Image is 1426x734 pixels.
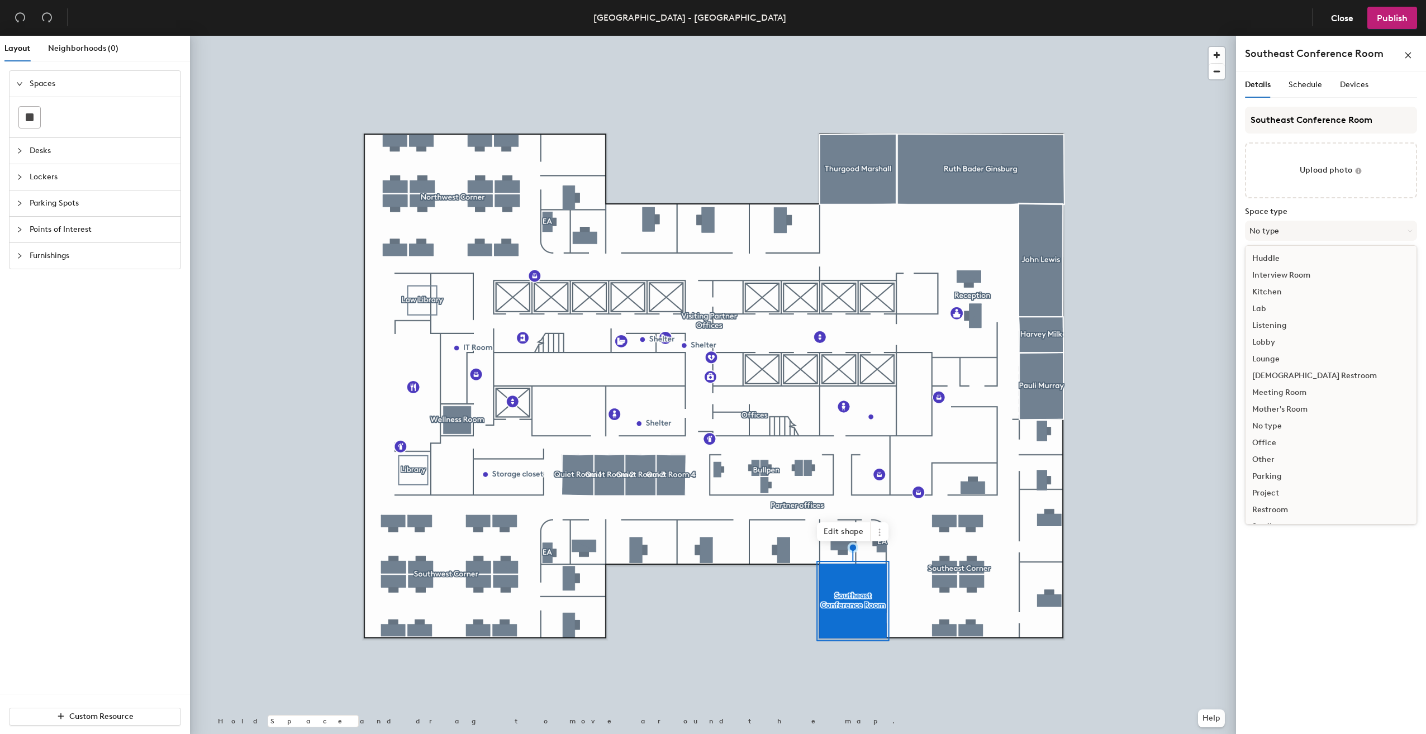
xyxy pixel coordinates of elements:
[15,12,26,23] span: undo
[1246,267,1417,284] div: Interview Room
[1245,221,1417,241] button: No type
[1246,435,1417,451] div: Office
[1289,80,1322,89] span: Schedule
[30,190,174,216] span: Parking Spots
[9,708,181,726] button: Custom Resource
[1246,317,1417,334] div: Listening
[1246,250,1417,267] div: Huddle
[1198,709,1225,727] button: Help
[1246,334,1417,351] div: Lobby
[1246,351,1417,368] div: Lounge
[1245,46,1384,61] h4: Southeast Conference Room
[1246,502,1417,518] div: Restroom
[1331,13,1353,23] span: Close
[16,200,23,207] span: collapsed
[16,252,23,259] span: collapsed
[593,11,786,25] div: [GEOGRAPHIC_DATA] - [GEOGRAPHIC_DATA]
[1246,368,1417,384] div: [DEMOGRAPHIC_DATA] Restroom
[16,226,23,233] span: collapsed
[1246,384,1417,401] div: Meeting Room
[30,217,174,242] span: Points of Interest
[69,712,134,721] span: Custom Resource
[1245,80,1271,89] span: Details
[1246,401,1417,418] div: Mother's Room
[16,147,23,154] span: collapsed
[36,7,58,29] button: Redo (⌘ + ⇧ + Z)
[1245,207,1417,216] label: Space type
[30,138,174,164] span: Desks
[1245,142,1417,198] button: Upload photo
[1246,284,1417,301] div: Kitchen
[30,243,174,269] span: Furnishings
[9,7,31,29] button: Undo (⌘ + Z)
[48,44,118,53] span: Neighborhoods (0)
[1367,7,1417,29] button: Publish
[1404,51,1412,59] span: close
[1246,418,1417,435] div: No type
[30,71,174,97] span: Spaces
[1340,80,1368,89] span: Devices
[1322,7,1363,29] button: Close
[1246,485,1417,502] div: Project
[1377,13,1408,23] span: Publish
[1246,451,1417,468] div: Other
[16,174,23,180] span: collapsed
[817,522,871,541] span: Edit shape
[4,44,30,53] span: Layout
[1246,518,1417,535] div: Studio
[1246,301,1417,317] div: Lab
[1246,468,1417,485] div: Parking
[16,80,23,87] span: expanded
[30,164,174,190] span: Lockers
